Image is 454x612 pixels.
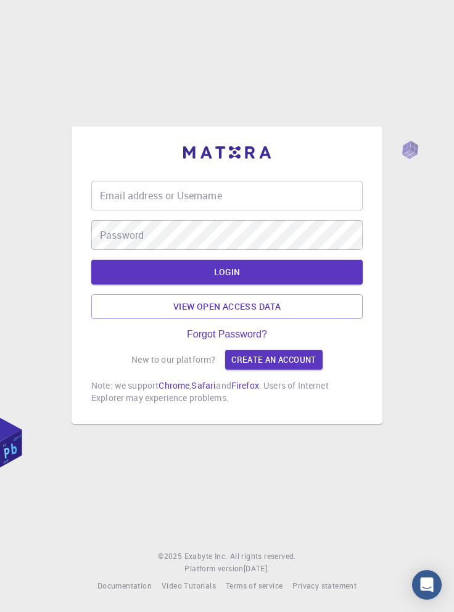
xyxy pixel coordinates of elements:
span: © 2025 [158,550,184,563]
span: Platform version [184,563,243,575]
a: Video Tutorials [162,580,216,592]
span: Video Tutorials [162,581,216,590]
a: Chrome [159,379,189,391]
a: Safari [191,379,216,391]
span: Exabyte Inc. [184,551,228,561]
a: View open access data [91,294,363,319]
a: Create an account [225,350,322,370]
a: Documentation [97,580,152,592]
div: Open Intercom Messenger [412,570,442,600]
a: [DATE]. [244,563,270,575]
span: Documentation [97,581,152,590]
a: Privacy statement [292,580,357,592]
a: Firefox [231,379,259,391]
span: [DATE] . [244,563,270,573]
a: Forgot Password? [187,329,267,340]
p: Note: we support , and . Users of Internet Explorer may experience problems. [91,379,363,404]
a: Exabyte Inc. [184,550,228,563]
p: New to our platform? [131,354,215,366]
span: Terms of service [226,581,283,590]
a: Terms of service [226,580,283,592]
button: LOGIN [91,260,363,284]
span: All rights reserved. [230,550,296,563]
span: Privacy statement [292,581,357,590]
